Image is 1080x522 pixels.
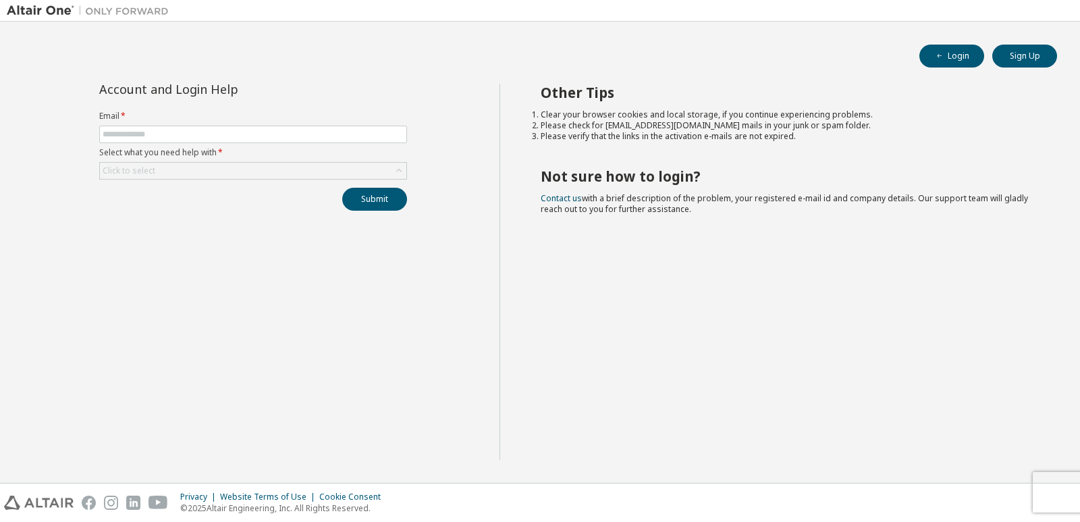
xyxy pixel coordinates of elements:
[541,192,1028,215] span: with a brief description of the problem, your registered e-mail id and company details. Our suppo...
[100,163,406,179] div: Click to select
[541,120,1033,131] li: Please check for [EMAIL_ADDRESS][DOMAIN_NAME] mails in your junk or spam folder.
[82,496,96,510] img: facebook.svg
[541,131,1033,142] li: Please verify that the links in the activation e-mails are not expired.
[180,492,220,502] div: Privacy
[992,45,1057,68] button: Sign Up
[541,192,582,204] a: Contact us
[148,496,168,510] img: youtube.svg
[4,496,74,510] img: altair_logo.svg
[103,165,155,176] div: Click to select
[126,496,140,510] img: linkedin.svg
[220,492,319,502] div: Website Terms of Use
[7,4,175,18] img: Altair One
[919,45,984,68] button: Login
[319,492,389,502] div: Cookie Consent
[541,167,1033,185] h2: Not sure how to login?
[180,502,389,514] p: © 2025 Altair Engineering, Inc. All Rights Reserved.
[99,111,407,122] label: Email
[99,147,407,158] label: Select what you need help with
[342,188,407,211] button: Submit
[99,84,346,95] div: Account and Login Help
[541,109,1033,120] li: Clear your browser cookies and local storage, if you continue experiencing problems.
[541,84,1033,101] h2: Other Tips
[104,496,118,510] img: instagram.svg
